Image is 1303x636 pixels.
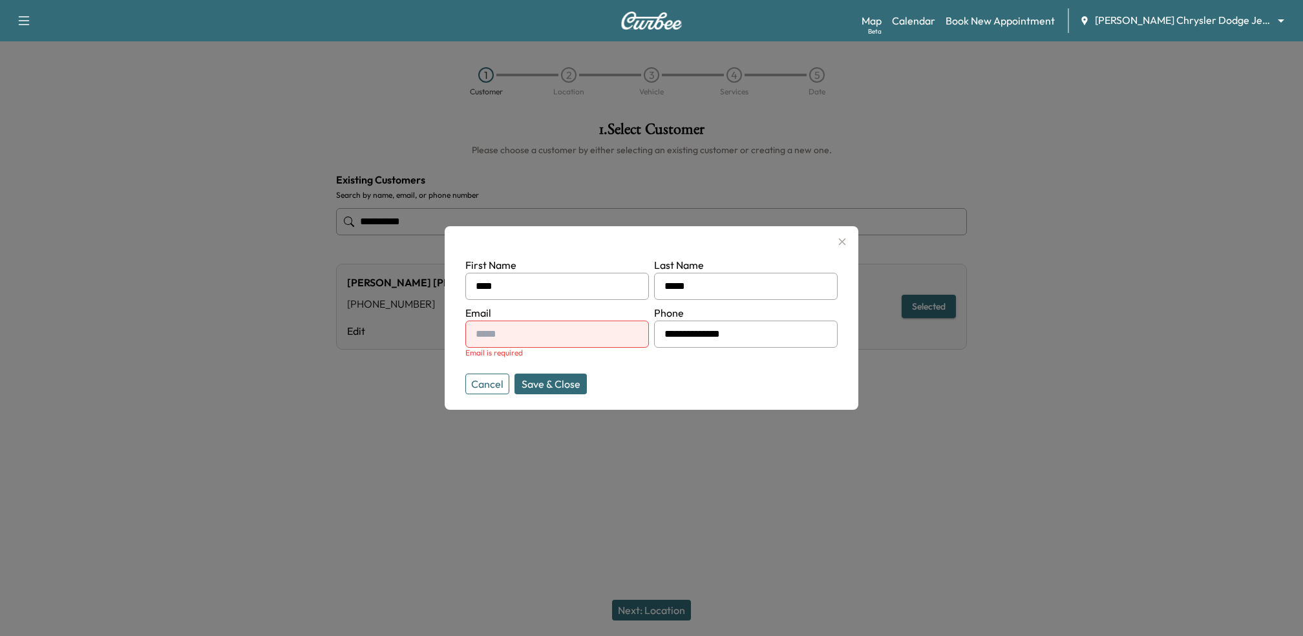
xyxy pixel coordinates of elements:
[465,259,516,271] label: First Name
[892,13,935,28] a: Calendar
[465,348,649,358] div: Email is required
[868,26,882,36] div: Beta
[862,13,882,28] a: MapBeta
[1095,13,1272,28] span: [PERSON_NAME] Chrysler Dodge Jeep RAM of [GEOGRAPHIC_DATA]
[654,259,704,271] label: Last Name
[465,374,509,394] button: Cancel
[946,13,1055,28] a: Book New Appointment
[514,374,587,394] button: Save & Close
[620,12,683,30] img: Curbee Logo
[465,306,491,319] label: Email
[654,306,684,319] label: Phone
